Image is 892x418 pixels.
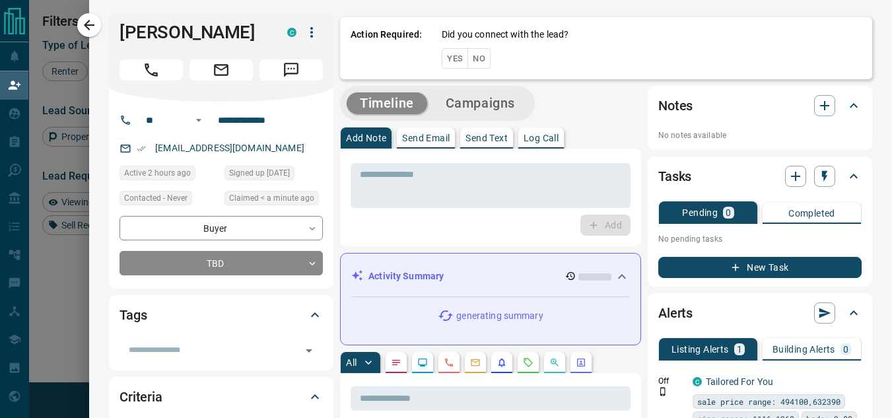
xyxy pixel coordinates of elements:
[726,208,731,217] p: 0
[658,166,691,187] h2: Tasks
[658,160,862,192] div: Tasks
[658,387,668,396] svg: Push Notification Only
[658,95,693,116] h2: Notes
[671,345,729,354] p: Listing Alerts
[576,357,586,368] svg: Agent Actions
[456,309,543,323] p: generating summary
[444,357,454,368] svg: Calls
[189,59,253,81] span: Email
[120,59,183,81] span: Call
[224,166,323,184] div: Fri Jul 12 2024
[658,257,862,278] button: New Task
[120,304,147,326] h2: Tags
[120,216,323,240] div: Buyer
[137,144,146,153] svg: Email Verified
[351,28,422,69] p: Action Required:
[191,112,207,128] button: Open
[658,375,685,387] p: Off
[465,133,508,143] p: Send Text
[470,357,481,368] svg: Emails
[391,357,401,368] svg: Notes
[346,358,357,367] p: All
[224,191,323,209] div: Wed Aug 13 2025
[658,229,862,249] p: No pending tasks
[351,264,630,289] div: Activity Summary
[300,341,318,360] button: Open
[706,376,773,387] a: Tailored For You
[442,48,468,69] button: Yes
[287,28,296,37] div: condos.ca
[523,357,533,368] svg: Requests
[120,381,323,413] div: Criteria
[524,133,559,143] p: Log Call
[368,269,444,283] p: Activity Summary
[497,357,507,368] svg: Listing Alerts
[697,395,841,408] span: sale price range: 494100,632390
[467,48,491,69] button: No
[229,192,314,205] span: Claimed < a minute ago
[120,166,218,184] div: Wed Aug 13 2025
[658,302,693,324] h2: Alerts
[417,357,428,368] svg: Lead Browsing Activity
[658,129,862,141] p: No notes available
[788,209,835,218] p: Completed
[442,28,568,42] p: Did you connect with the lead?
[693,377,702,386] div: condos.ca
[402,133,450,143] p: Send Email
[432,92,528,114] button: Campaigns
[259,59,323,81] span: Message
[682,208,718,217] p: Pending
[120,251,323,275] div: TBD
[346,133,386,143] p: Add Note
[843,345,848,354] p: 0
[229,166,290,180] span: Signed up [DATE]
[549,357,560,368] svg: Opportunities
[124,166,191,180] span: Active 2 hours ago
[120,299,323,331] div: Tags
[120,386,162,407] h2: Criteria
[120,22,267,43] h1: [PERSON_NAME]
[124,192,188,205] span: Contacted - Never
[155,143,304,153] a: [EMAIL_ADDRESS][DOMAIN_NAME]
[737,345,742,354] p: 1
[658,297,862,329] div: Alerts
[658,90,862,122] div: Notes
[347,92,427,114] button: Timeline
[772,345,835,354] p: Building Alerts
